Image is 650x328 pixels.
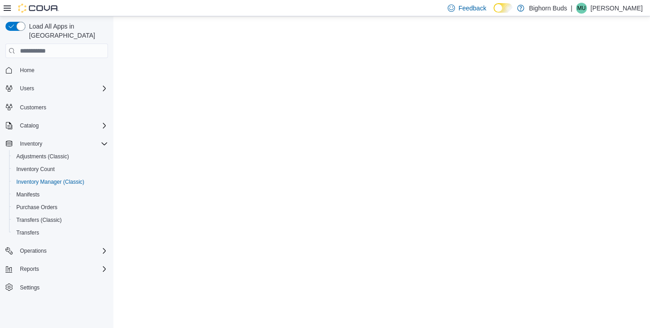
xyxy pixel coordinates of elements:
span: Catalog [20,122,39,129]
span: Transfers [16,229,39,236]
p: | [571,3,572,14]
button: Catalog [2,119,112,132]
button: Catalog [16,120,42,131]
a: Customers [16,102,50,113]
p: [PERSON_NAME] [591,3,643,14]
span: Customers [16,101,108,113]
button: Users [2,82,112,95]
span: Manifests [13,189,108,200]
a: Transfers [13,227,43,238]
span: Adjustments (Classic) [16,153,69,160]
span: Transfers (Classic) [13,215,108,225]
button: Inventory [16,138,46,149]
button: Operations [2,245,112,257]
span: Inventory Manager (Classic) [13,176,108,187]
button: Adjustments (Classic) [9,150,112,163]
span: Operations [20,247,47,255]
button: Operations [16,245,50,256]
button: Inventory Count [9,163,112,176]
button: Reports [16,264,43,274]
p: Bighorn Buds [529,3,567,14]
span: Catalog [16,120,108,131]
span: Users [20,85,34,92]
a: Inventory Count [13,164,59,175]
a: Manifests [13,189,43,200]
button: Transfers (Classic) [9,214,112,226]
button: Settings [2,281,112,294]
button: Transfers [9,226,112,239]
span: MU [577,3,586,14]
span: Home [20,67,34,74]
span: Transfers [13,227,108,238]
span: Load All Apps in [GEOGRAPHIC_DATA] [25,22,108,40]
button: Customers [2,100,112,113]
span: Purchase Orders [16,204,58,211]
a: Purchase Orders [13,202,61,213]
div: Myra Uribe [576,3,587,14]
a: Transfers (Classic) [13,215,65,225]
span: Inventory Manager (Classic) [16,178,84,186]
span: Manifests [16,191,39,198]
a: Settings [16,282,43,293]
nav: Complex example [5,60,108,318]
a: Inventory Manager (Classic) [13,176,88,187]
span: Users [16,83,108,94]
span: Feedback [459,4,486,13]
span: Reports [16,264,108,274]
span: Adjustments (Classic) [13,151,108,162]
button: Users [16,83,38,94]
span: Inventory Count [13,164,108,175]
span: Transfers (Classic) [16,216,62,224]
span: Inventory [16,138,108,149]
span: Customers [20,104,46,111]
button: Reports [2,263,112,275]
span: Inventory [20,140,42,147]
span: Settings [16,282,108,293]
button: Home [2,64,112,77]
span: Inventory Count [16,166,55,173]
input: Dark Mode [494,3,513,13]
button: Inventory [2,137,112,150]
button: Inventory Manager (Classic) [9,176,112,188]
button: Purchase Orders [9,201,112,214]
span: Home [16,64,108,76]
span: Settings [20,284,39,291]
button: Manifests [9,188,112,201]
span: Operations [16,245,108,256]
a: Home [16,65,38,76]
img: Cova [18,4,59,13]
a: Adjustments (Classic) [13,151,73,162]
span: Purchase Orders [13,202,108,213]
span: Reports [20,265,39,273]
